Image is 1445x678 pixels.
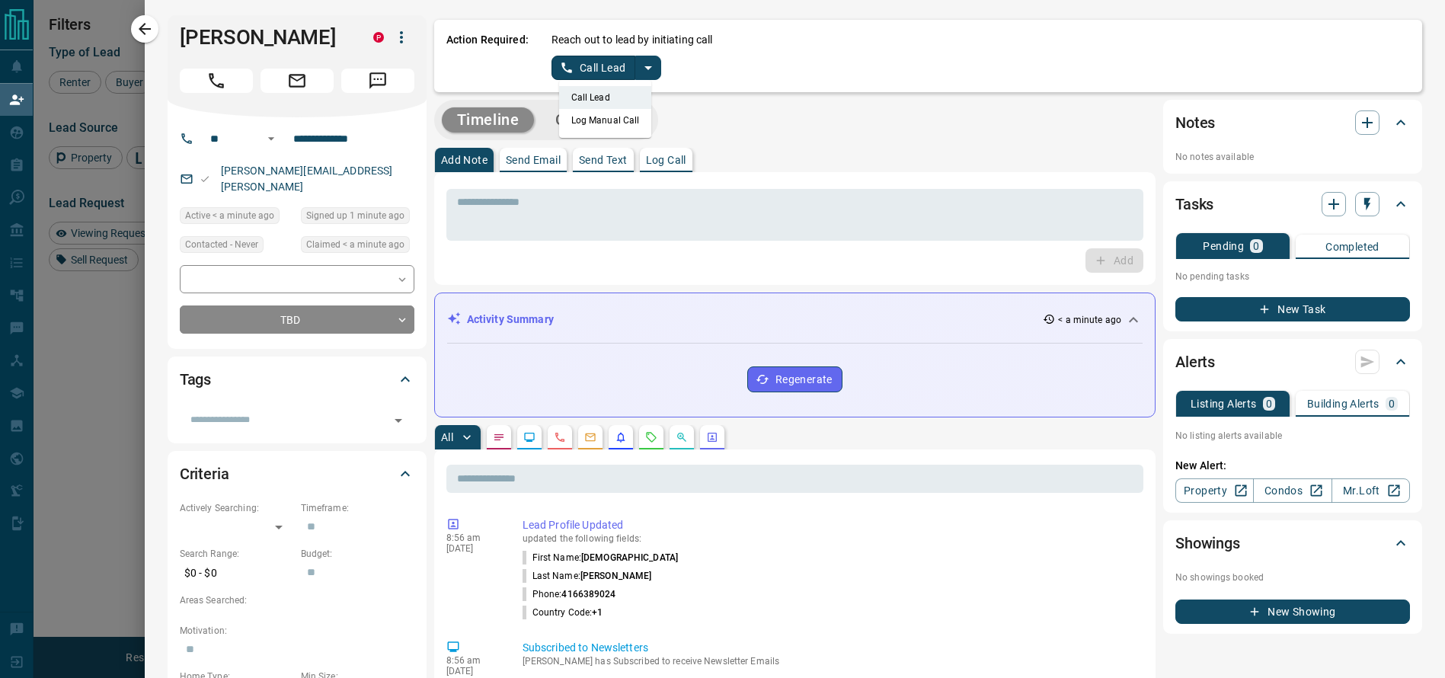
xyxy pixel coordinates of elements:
[1175,571,1410,584] p: No showings booked
[441,155,488,165] p: Add Note
[185,208,274,223] span: Active < a minute ago
[523,431,535,443] svg: Lead Browsing Activity
[551,56,662,80] div: split button
[1175,150,1410,164] p: No notes available
[1175,600,1410,624] button: New Showing
[341,69,414,93] span: Message
[180,547,293,561] p: Search Range:
[180,456,414,492] div: Criteria
[1175,531,1240,555] h2: Showings
[523,656,1137,667] p: [PERSON_NAME] has Subscribed to receive Newsletter Emails
[467,312,554,328] p: Activity Summary
[180,305,414,334] div: TBD
[646,155,686,165] p: Log Call
[554,431,566,443] svg: Calls
[1203,241,1244,251] p: Pending
[1175,429,1410,443] p: No listing alerts available
[1332,478,1410,503] a: Mr.Loft
[1175,192,1213,216] h2: Tasks
[442,107,535,133] button: Timeline
[523,517,1137,533] p: Lead Profile Updated
[446,655,500,666] p: 8:56 am
[1253,478,1332,503] a: Condos
[180,25,350,50] h1: [PERSON_NAME]
[373,32,384,43] div: property.ca
[581,552,678,563] span: [DEMOGRAPHIC_DATA]
[1389,398,1395,409] p: 0
[306,208,404,223] span: Signed up 1 minute ago
[551,32,713,48] p: Reach out to lead by initiating call
[580,571,651,581] span: [PERSON_NAME]
[446,666,500,676] p: [DATE]
[551,56,636,80] button: Call Lead
[180,69,253,93] span: Call
[180,561,293,586] p: $0 - $0
[523,640,1137,656] p: Subscribed to Newsletters
[301,236,414,257] div: Tue Oct 14 2025
[301,501,414,515] p: Timeframe:
[523,569,652,583] p: Last Name :
[301,547,414,561] p: Budget:
[540,107,651,133] button: Campaigns
[506,155,561,165] p: Send Email
[261,69,334,93] span: Email
[1175,478,1254,503] a: Property
[1175,186,1410,222] div: Tasks
[676,431,688,443] svg: Opportunities
[523,533,1137,544] p: updated the following fields:
[645,431,657,443] svg: Requests
[388,410,409,431] button: Open
[1175,458,1410,474] p: New Alert:
[559,86,652,109] li: Call Lead
[180,207,293,229] div: Tue Oct 14 2025
[180,462,229,486] h2: Criteria
[1253,241,1259,251] p: 0
[1175,297,1410,321] button: New Task
[523,606,603,619] p: Country Code :
[1191,398,1257,409] p: Listing Alerts
[306,237,404,252] span: Claimed < a minute ago
[747,366,842,392] button: Regenerate
[592,607,603,618] span: +1
[559,109,652,132] li: Log Manual Call
[200,174,210,184] svg: Email Valid
[615,431,627,443] svg: Listing Alerts
[1325,241,1379,252] p: Completed
[180,624,414,638] p: Motivation:
[1175,104,1410,141] div: Notes
[561,589,615,600] span: 4166389024
[1175,344,1410,380] div: Alerts
[301,207,414,229] div: Tue Oct 14 2025
[180,593,414,607] p: Areas Searched:
[1175,110,1215,135] h2: Notes
[1266,398,1272,409] p: 0
[221,165,393,193] a: [PERSON_NAME][EMAIL_ADDRESS][PERSON_NAME]
[262,130,280,148] button: Open
[446,543,500,554] p: [DATE]
[447,305,1143,334] div: Activity Summary< a minute ago
[185,237,258,252] span: Contacted - Never
[584,431,596,443] svg: Emails
[1307,398,1379,409] p: Building Alerts
[1175,350,1215,374] h2: Alerts
[1175,265,1410,288] p: No pending tasks
[579,155,628,165] p: Send Text
[180,367,211,392] h2: Tags
[1058,313,1121,327] p: < a minute ago
[523,587,616,601] p: Phone :
[446,32,529,80] p: Action Required:
[180,501,293,515] p: Actively Searching:
[446,532,500,543] p: 8:56 am
[441,432,453,443] p: All
[523,551,678,564] p: First Name :
[1175,525,1410,561] div: Showings
[493,431,505,443] svg: Notes
[706,431,718,443] svg: Agent Actions
[180,361,414,398] div: Tags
